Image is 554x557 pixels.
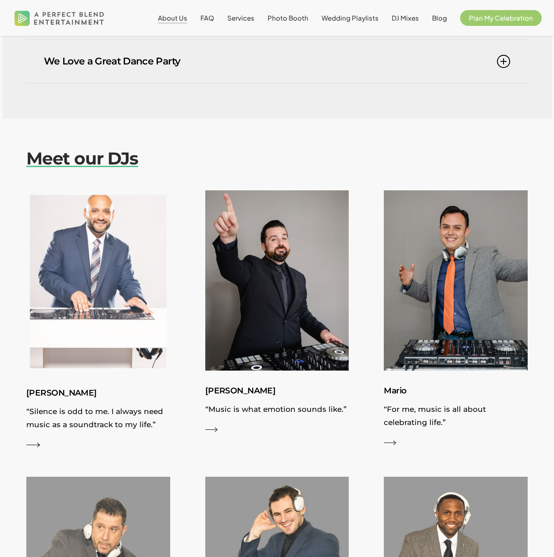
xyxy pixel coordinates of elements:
em: Meet our DJs [26,148,138,169]
a: DJ Mixes [392,14,419,21]
h3: [PERSON_NAME] [26,386,170,400]
p: “Silence is odd to me. I always need music as a soundtrack to my life.” [26,405,170,436]
a: Photo Booth [268,14,308,21]
a: Wedding Playlists [322,14,379,21]
a: Blog [432,14,447,21]
a: Plan My Celebration [460,14,542,21]
p: “For me, music is all about celebrating life.” [384,403,528,433]
h3: [PERSON_NAME] [205,384,349,398]
a: Services [227,14,254,21]
a: We Love a Great Dance Party [44,40,510,83]
span: Plan My Celebration [469,14,533,22]
p: “Music is what emotion sounds like.” [205,403,349,420]
a: About Us [158,14,187,21]
h3: Mario [384,384,528,398]
a: FAQ [200,14,214,21]
img: A Perfect Blend Entertainment [12,4,107,32]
